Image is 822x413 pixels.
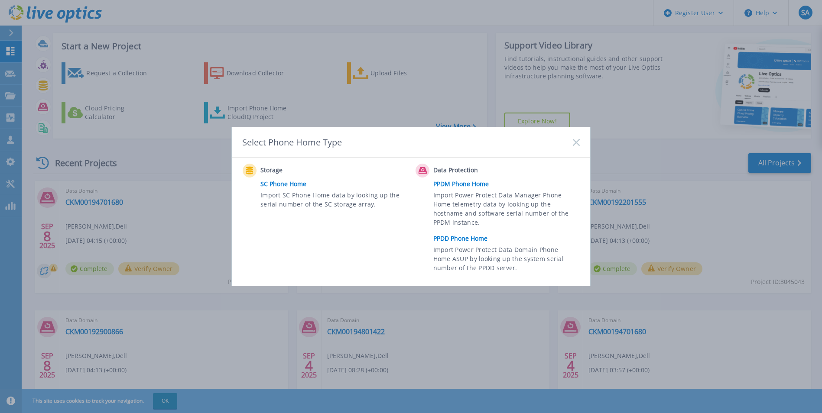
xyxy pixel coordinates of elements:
[260,177,411,190] a: SC Phone Home
[433,245,578,275] span: Import Power Protect Data Domain Phone Home ASUP by looking up the system serial number of the PP...
[433,165,520,176] span: Data Protection
[433,177,584,190] a: PPDM Phone Home
[433,190,578,230] span: Import Power Protect Data Manager Phone Home telemetry data by looking up the hostname and softwa...
[260,165,347,176] span: Storage
[242,136,343,148] div: Select Phone Home Type
[260,190,405,210] span: Import SC Phone Home data by looking up the serial number of the SC storage array.
[433,232,584,245] a: PPDD Phone Home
